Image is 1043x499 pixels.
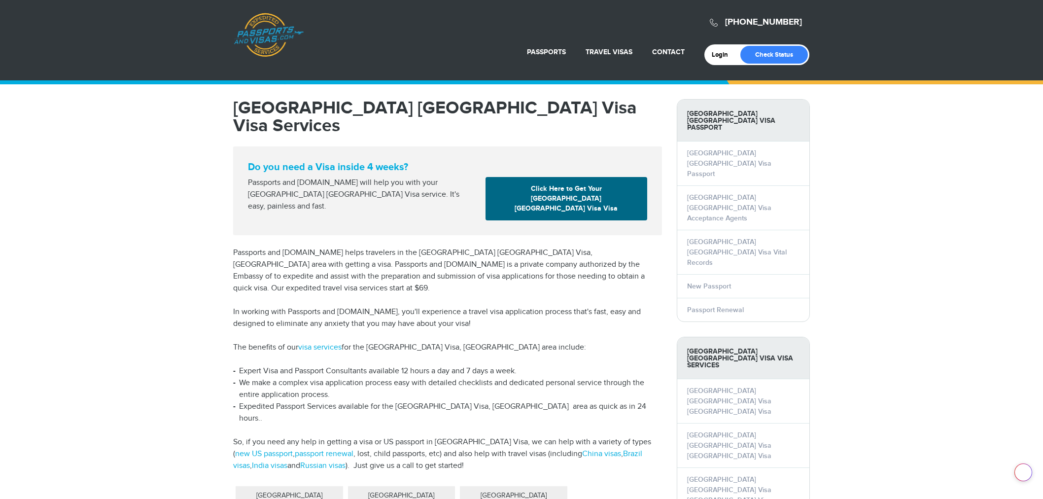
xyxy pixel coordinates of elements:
[677,100,809,142] strong: [GEOGRAPHIC_DATA] [GEOGRAPHIC_DATA] Visa Passport
[687,282,731,290] a: New Passport
[248,161,647,173] strong: Do you need a Visa inside 4 weeks?
[233,247,662,294] p: Passports and [DOMAIN_NAME] helps travelers in the [GEOGRAPHIC_DATA] [GEOGRAPHIC_DATA] Visa, [GEO...
[233,342,662,354] p: The benefits of our for the [GEOGRAPHIC_DATA] Visa, [GEOGRAPHIC_DATA] area include:
[295,449,353,459] a: passport renewal
[233,377,662,401] li: We make a complex visa application process easy with detailed checklists and dedicated personal s...
[300,461,346,470] a: Russian visas
[233,306,662,330] p: In working with Passports and [DOMAIN_NAME], you'll experience a travel visa application process ...
[652,48,685,56] a: Contact
[740,46,808,64] a: Check Status
[725,17,802,28] a: [PHONE_NUMBER]
[233,401,662,425] li: Expedited Passport Services available for the [GEOGRAPHIC_DATA] Visa, [GEOGRAPHIC_DATA] area as q...
[582,449,621,459] a: China visas
[687,149,771,178] a: [GEOGRAPHIC_DATA] [GEOGRAPHIC_DATA] Visa Passport
[687,431,771,460] a: [GEOGRAPHIC_DATA] [GEOGRAPHIC_DATA] Visa [GEOGRAPHIC_DATA] Visa
[252,461,287,470] a: India visas
[298,343,342,352] a: visa services
[233,436,662,472] p: So, if you need any help in getting a visa or US passport in [GEOGRAPHIC_DATA] Visa, we can help ...
[486,177,647,220] a: Click Here to Get Your [GEOGRAPHIC_DATA] [GEOGRAPHIC_DATA] Visa Visa
[233,99,662,135] h1: [GEOGRAPHIC_DATA] [GEOGRAPHIC_DATA] Visa Visa Services
[233,449,642,470] a: Brazil visas
[687,387,771,416] a: [GEOGRAPHIC_DATA] [GEOGRAPHIC_DATA] Visa [GEOGRAPHIC_DATA] Visa
[244,177,482,213] div: Passports and [DOMAIN_NAME] will help you with your [GEOGRAPHIC_DATA] [GEOGRAPHIC_DATA] Visa serv...
[687,306,744,314] a: Passport Renewal
[712,51,735,59] a: Login
[527,48,566,56] a: Passports
[233,365,662,377] li: Expert Visa and Passport Consultants available 12 hours a day and 7 days a week.
[586,48,632,56] a: Travel Visas
[235,449,293,459] a: new US passport
[677,337,809,379] strong: [GEOGRAPHIC_DATA] [GEOGRAPHIC_DATA] Visa Visa Services
[687,238,787,267] a: [GEOGRAPHIC_DATA] [GEOGRAPHIC_DATA] Visa Vital Records
[687,193,771,222] a: [GEOGRAPHIC_DATA] [GEOGRAPHIC_DATA] Visa Acceptance Agents
[234,13,304,57] a: Passports & [DOMAIN_NAME]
